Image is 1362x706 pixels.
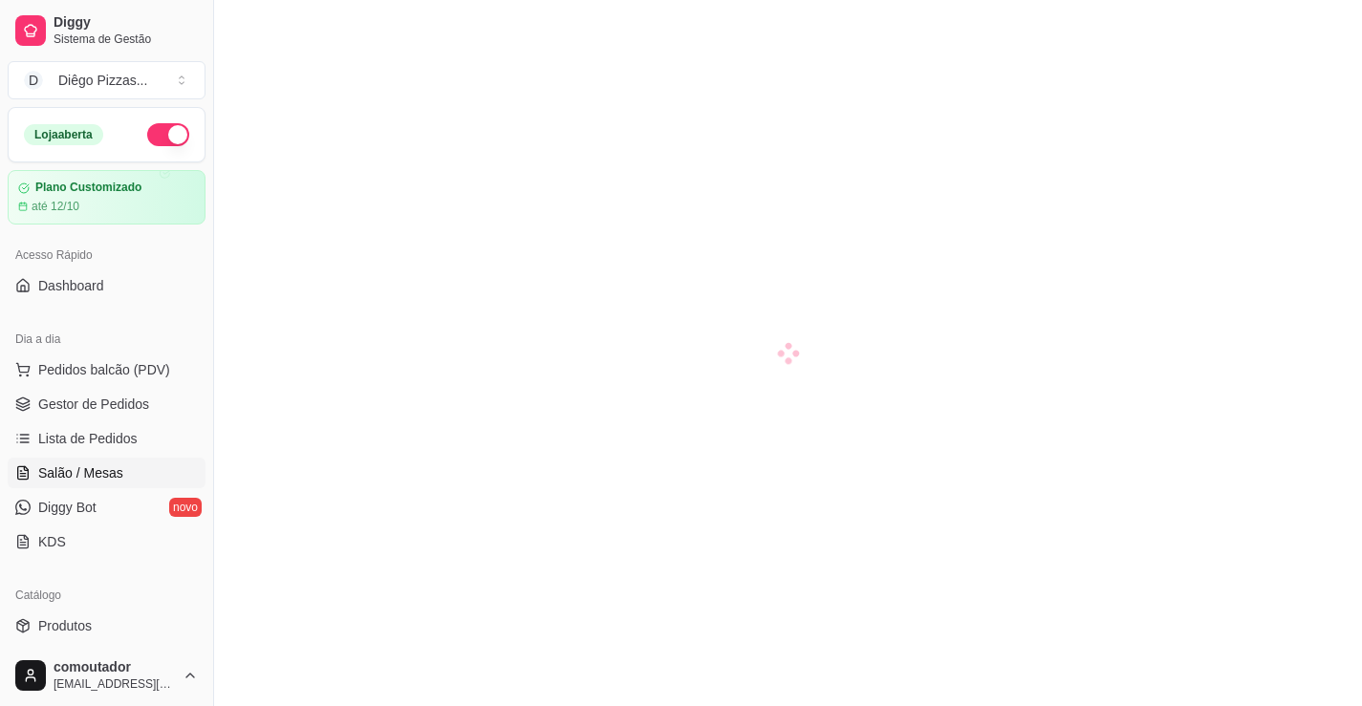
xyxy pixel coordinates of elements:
button: comoutador[EMAIL_ADDRESS][DOMAIN_NAME] [8,653,205,698]
span: Gestor de Pedidos [38,395,149,414]
div: Acesso Rápido [8,240,205,270]
span: Pedidos balcão (PDV) [38,360,170,379]
a: Salão / Mesas [8,458,205,488]
div: Catálogo [8,580,205,610]
a: Diggy Botnovo [8,492,205,523]
a: DiggySistema de Gestão [8,8,205,53]
div: Diêgo Pizzas ... [58,71,147,90]
span: Sistema de Gestão [54,32,198,47]
div: Loja aberta [24,124,103,145]
span: Dashboard [38,276,104,295]
span: [EMAIL_ADDRESS][DOMAIN_NAME] [54,676,175,692]
span: KDS [38,532,66,551]
span: Salão / Mesas [38,463,123,482]
span: Produtos [38,616,92,635]
article: até 12/10 [32,199,79,214]
span: Lista de Pedidos [38,429,138,448]
a: Lista de Pedidos [8,423,205,454]
div: Dia a dia [8,324,205,354]
a: Gestor de Pedidos [8,389,205,419]
article: Plano Customizado [35,181,141,195]
button: Pedidos balcão (PDV) [8,354,205,385]
a: Dashboard [8,270,205,301]
span: comoutador [54,659,175,676]
span: Diggy [54,14,198,32]
a: Produtos [8,610,205,641]
button: Select a team [8,61,205,99]
a: KDS [8,526,205,557]
span: Diggy Bot [38,498,97,517]
span: D [24,71,43,90]
a: Plano Customizadoaté 12/10 [8,170,205,225]
button: Alterar Status [147,123,189,146]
